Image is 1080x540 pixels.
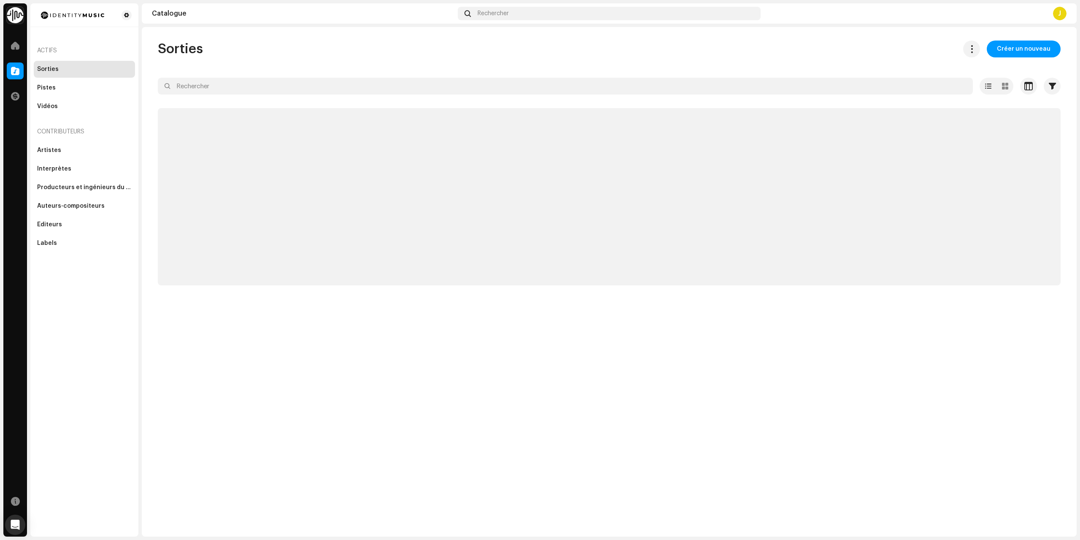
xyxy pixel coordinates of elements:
div: Vidéos [37,103,58,110]
div: J [1053,7,1066,20]
div: Pistes [37,84,56,91]
re-m-nav-item: Vidéos [34,98,135,115]
img: 185c913a-8839-411b-a7b9-bf647bcb215e [37,10,108,20]
div: Labels [37,240,57,247]
re-m-nav-item: Labels [34,235,135,252]
re-m-nav-item: Auteurs-compositeurs [34,198,135,214]
button: Créer un nouveau [987,41,1061,57]
re-m-nav-item: Sorties [34,61,135,78]
div: Auteurs-compositeurs [37,203,105,209]
input: Rechercher [158,78,973,95]
re-a-nav-header: Actifs [34,41,135,61]
re-m-nav-item: Artistes [34,142,135,159]
span: Créer un nouveau [997,41,1050,57]
div: Sorties [37,66,59,73]
re-m-nav-item: Producteurs et ingénieurs du son [34,179,135,196]
div: Éditeurs [37,221,62,228]
div: Producteurs et ingénieurs du son [37,184,132,191]
span: Sorties [158,41,203,57]
re-a-nav-header: Contributeurs [34,122,135,142]
re-m-nav-item: Éditeurs [34,216,135,233]
re-m-nav-item: Interprètes [34,160,135,177]
div: Catalogue [152,10,454,17]
img: 0f74c21f-6d1c-4dbc-9196-dbddad53419e [7,7,24,24]
div: Interprètes [37,166,71,172]
div: Open Intercom Messenger [5,515,25,535]
div: Artistes [37,147,61,154]
span: Rechercher [478,10,509,17]
re-m-nav-item: Pistes [34,79,135,96]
